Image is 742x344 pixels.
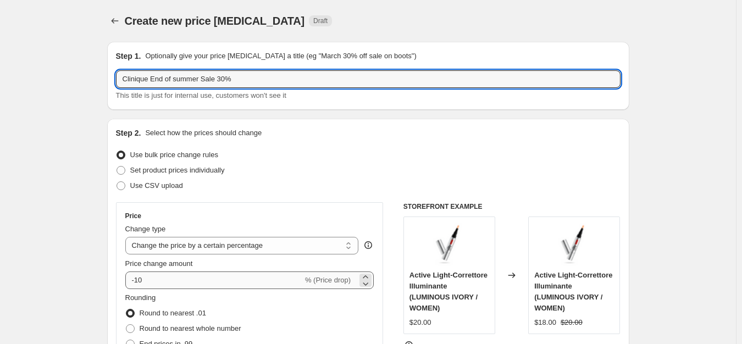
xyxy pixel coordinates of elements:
[125,293,156,302] span: Rounding
[363,240,374,251] div: help
[125,15,305,27] span: Create new price [MEDICAL_DATA]
[552,223,596,267] img: beige_9947499f-6d6b-4554-8771-a4cc78755990_80x.png
[561,317,583,328] strike: $20.00
[145,127,262,138] p: Select how the prices should change
[145,51,416,62] p: Optionally give your price [MEDICAL_DATA] a title (eg "March 30% off sale on boots")
[427,223,471,267] img: beige_9947499f-6d6b-4554-8771-a4cc78755990_80x.png
[130,166,225,174] span: Set product prices individually
[125,271,303,289] input: -15
[409,271,488,312] span: Active Light-Correttore Illuminante (LUMINOUS IVORY / WOMEN)
[125,225,166,233] span: Change type
[140,309,206,317] span: Round to nearest .01
[130,181,183,190] span: Use CSV upload
[313,16,328,25] span: Draft
[534,317,556,328] div: $18.00
[107,13,123,29] button: Price change jobs
[116,51,141,62] h2: Step 1.
[116,91,286,99] span: This title is just for internal use, customers won't see it
[116,127,141,138] h2: Step 2.
[305,276,351,284] span: % (Price drop)
[125,259,193,268] span: Price change amount
[409,317,431,328] div: $20.00
[140,324,241,332] span: Round to nearest whole number
[116,70,621,88] input: 30% off holiday sale
[125,212,141,220] h3: Price
[403,202,621,211] h6: STOREFRONT EXAMPLE
[130,151,218,159] span: Use bulk price change rules
[534,271,612,312] span: Active Light-Correttore Illuminante (LUMINOUS IVORY / WOMEN)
